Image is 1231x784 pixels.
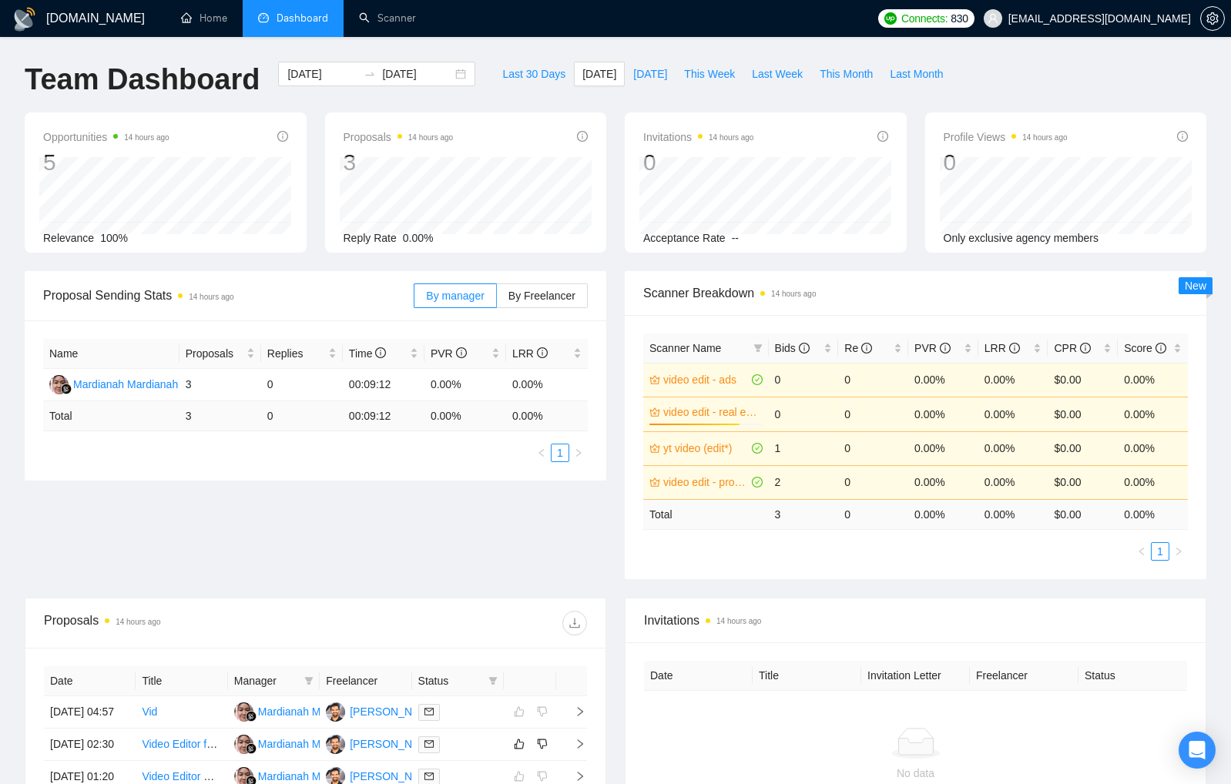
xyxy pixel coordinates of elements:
[1009,343,1020,353] span: info-circle
[908,465,978,499] td: 0.00%
[44,666,136,696] th: Date
[49,377,178,390] a: MMMardianah Mardianah
[502,65,565,82] span: Last 30 Days
[136,696,227,729] td: Vid
[510,735,528,753] button: like
[1118,465,1188,499] td: 0.00%
[506,401,588,431] td: 0.00 %
[978,431,1048,465] td: 0.00%
[643,283,1188,303] span: Scanner Breakdown
[1048,499,1118,529] td: $ 0.00
[488,676,498,685] span: filter
[179,339,261,369] th: Proposals
[663,371,749,388] a: video edit - ads
[234,737,363,749] a: MMMardianah Mardianah
[301,669,317,692] span: filter
[643,232,726,244] span: Acceptance Rate
[944,232,1099,244] span: Only exclusive agency members
[838,499,908,529] td: 0
[181,12,227,25] a: homeHome
[533,735,552,753] button: dislike
[1156,343,1166,353] span: info-circle
[577,131,588,142] span: info-circle
[582,65,616,82] span: [DATE]
[676,62,743,86] button: This Week
[743,62,811,86] button: Last Week
[881,62,951,86] button: Last Month
[1048,431,1118,465] td: $0.00
[261,401,343,431] td: 0
[940,343,951,353] span: info-circle
[424,739,434,749] span: mail
[901,10,948,27] span: Connects:
[988,13,998,24] span: user
[716,617,761,625] time: 14 hours ago
[43,339,179,369] th: Name
[1048,397,1118,431] td: $0.00
[1118,431,1188,465] td: 0.00%
[1200,6,1225,31] button: setting
[287,65,357,82] input: Start date
[537,738,548,750] span: dislike
[326,702,345,722] img: AT
[43,401,179,431] td: Total
[532,444,551,462] li: Previous Page
[326,769,438,782] a: AT[PERSON_NAME]
[304,676,314,685] span: filter
[246,711,257,722] img: gigradar-bm.png
[142,738,379,750] a: Video Editor for B2B YouTube & LinkedIn Content
[838,397,908,431] td: 0
[908,397,978,431] td: 0.00%
[978,465,1048,499] td: 0.00%
[431,347,467,360] span: PVR
[350,703,438,720] div: [PERSON_NAME]
[1124,342,1166,354] span: Score
[326,705,438,717] a: AT[PERSON_NAME]
[73,376,178,393] div: Mardianah Mardianah
[649,407,660,417] span: crown
[343,369,424,401] td: 00:09:12
[344,232,397,244] span: Reply Rate
[890,65,943,82] span: Last Month
[100,232,128,244] span: 100%
[1022,133,1067,142] time: 14 hours ago
[258,703,363,720] div: Mardianah Mardianah
[552,444,569,461] a: 1
[643,128,753,146] span: Invitations
[186,345,243,362] span: Proposals
[456,347,467,358] span: info-circle
[861,343,872,353] span: info-circle
[43,148,169,177] div: 5
[663,440,749,457] a: yt video (edit*)
[349,347,386,360] span: Time
[418,672,482,689] span: Status
[228,666,320,696] th: Manager
[258,12,269,23] span: dashboard
[663,474,749,491] a: video edit - product
[861,661,970,691] th: Invitation Letter
[532,444,551,462] button: left
[326,737,438,749] a: AT[PERSON_NAME]
[1118,499,1188,529] td: 0.00 %
[944,148,1068,177] div: 0
[569,444,588,462] button: right
[61,384,72,394] img: gigradar-bm.png
[838,465,908,499] td: 0
[1169,542,1188,561] button: right
[625,62,676,86] button: [DATE]
[643,499,769,529] td: Total
[234,769,363,782] a: MMMardianah Mardianah
[246,743,257,754] img: gigradar-bm.png
[908,363,978,397] td: 0.00%
[44,729,136,761] td: [DATE] 02:30
[261,339,343,369] th: Replies
[1201,12,1224,25] span: setting
[43,232,94,244] span: Relevance
[424,401,506,431] td: 0.00 %
[908,431,978,465] td: 0.00%
[408,133,453,142] time: 14 hours ago
[769,465,839,499] td: 2
[771,290,816,298] time: 14 hours ago
[1169,542,1188,561] li: Next Page
[512,347,548,360] span: LRR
